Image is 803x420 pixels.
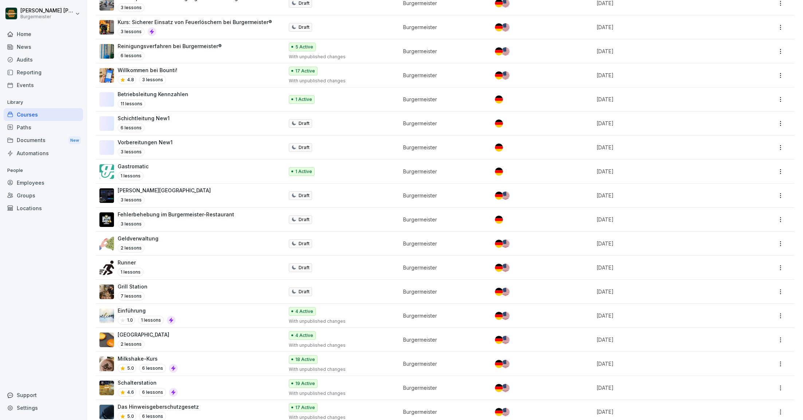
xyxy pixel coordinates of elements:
[289,318,390,325] p: With unpublished changes
[403,384,483,392] p: Burgermeister
[403,71,483,79] p: Burgermeister
[501,47,509,55] img: us.svg
[403,216,483,223] p: Burgermeister
[118,66,177,74] p: Willkommen bei Bounti!
[118,292,145,301] p: 7 lessons
[99,357,114,371] img: qglnbb6j0xkzb4lms3za4i24.png
[127,76,134,83] p: 4.8
[495,264,503,272] img: de.svg
[495,119,503,127] img: de.svg
[4,66,83,79] a: Reporting
[597,23,735,31] p: [DATE]
[403,23,483,31] p: Burgermeister
[501,240,509,248] img: us.svg
[127,389,134,396] p: 4.6
[495,47,503,55] img: de.svg
[295,68,315,74] p: 17 Active
[118,331,169,338] p: [GEOGRAPHIC_DATA]
[118,18,272,26] p: Kurs: Sicherer Einsatz von Feuerlöschern bei Burgermeister®
[299,120,310,127] p: Draft
[299,144,310,151] p: Draft
[118,403,199,411] p: Das Hinweisgeberschutzgesetz
[597,192,735,199] p: [DATE]
[4,79,83,91] a: Events
[597,119,735,127] p: [DATE]
[501,384,509,392] img: us.svg
[495,288,503,296] img: de.svg
[118,268,143,276] p: 1 lessons
[118,162,149,170] p: Gastromatic
[495,408,503,416] img: de.svg
[495,240,503,248] img: de.svg
[597,168,735,175] p: [DATE]
[403,312,483,319] p: Burgermeister
[299,192,310,199] p: Draft
[118,379,178,386] p: Schalterstation
[4,189,83,202] a: Groups
[99,309,114,323] img: fmwpf4ofvedcibytt1tfo9uk.png
[4,401,83,414] div: Settings
[4,389,83,401] div: Support
[501,264,509,272] img: us.svg
[20,8,74,14] p: [PERSON_NAME] [PERSON_NAME] [PERSON_NAME]
[118,220,145,228] p: 3 lessons
[597,336,735,344] p: [DATE]
[118,235,158,242] p: Geldverwaltung
[118,90,188,98] p: Betriebsleitung Kennzahlen
[127,317,133,323] p: 1.0
[4,40,83,53] div: News
[495,384,503,392] img: de.svg
[118,99,145,108] p: 11 lessons
[139,75,166,84] p: 3 lessons
[403,288,483,295] p: Burgermeister
[501,336,509,344] img: us.svg
[118,196,145,204] p: 3 lessons
[289,366,390,373] p: With unpublished changes
[501,360,509,368] img: us.svg
[597,47,735,55] p: [DATE]
[118,114,170,122] p: Schichtleitung New1
[597,360,735,368] p: [DATE]
[403,360,483,368] p: Burgermeister
[495,216,503,224] img: de.svg
[597,144,735,151] p: [DATE]
[138,316,164,325] p: 1 lessons
[597,312,735,319] p: [DATE]
[99,212,114,227] img: mqa9skz70u7wszxnxdxzskl4.png
[299,288,310,295] p: Draft
[299,24,310,31] p: Draft
[495,144,503,152] img: de.svg
[403,144,483,151] p: Burgermeister
[4,53,83,66] a: Audits
[295,356,315,363] p: 18 Active
[403,408,483,416] p: Burgermeister
[495,71,503,79] img: de.svg
[118,3,145,12] p: 3 lessons
[118,27,145,36] p: 3 lessons
[501,408,509,416] img: us.svg
[403,119,483,127] p: Burgermeister
[4,134,83,147] a: DocumentsNew
[4,176,83,189] div: Employees
[295,168,312,175] p: 1 Active
[289,342,390,349] p: With unpublished changes
[4,147,83,160] div: Automations
[139,388,166,397] p: 6 lessons
[99,236,114,251] img: hkhpw2lveu9wmogeudtjuq09.png
[99,164,114,179] img: epm56y6g0jzw6rheqzi1xsjy.png
[495,312,503,320] img: de.svg
[68,136,81,145] div: New
[4,108,83,121] div: Courses
[99,405,114,419] img: bekw2d692vcsfy6o5pwxe0rs.png
[99,44,114,59] img: koo5icv7lj8zr1vdtkxmkv8m.png
[295,404,315,411] p: 17 Active
[501,23,509,31] img: us.svg
[99,260,114,275] img: bkhft5h1xfjn6o8pu4p6xydp.png
[597,264,735,271] p: [DATE]
[118,244,145,252] p: 2 lessons
[403,168,483,175] p: Burgermeister
[597,408,735,416] p: [DATE]
[4,121,83,134] a: Paths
